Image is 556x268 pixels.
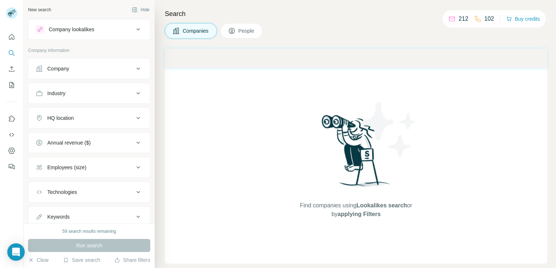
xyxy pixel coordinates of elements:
span: applying Filters [338,211,381,217]
div: Annual revenue ($) [47,139,91,146]
button: Search [6,46,17,60]
button: Clear [28,256,49,264]
div: HQ location [47,114,74,122]
button: Employees (size) [28,159,150,176]
button: Share filters [114,256,150,264]
p: 102 [484,15,494,23]
div: Company lookalikes [49,26,94,33]
p: Company information [28,47,150,54]
button: Industry [28,85,150,102]
button: Use Surfe on LinkedIn [6,112,17,125]
span: Companies [183,27,209,34]
button: Hide [127,4,155,15]
span: Find companies using or by [298,201,414,219]
button: Quick start [6,31,17,44]
button: Annual revenue ($) [28,134,150,151]
div: Industry [47,90,65,97]
div: Open Intercom Messenger [7,243,25,261]
button: Save search [63,256,100,264]
span: People [238,27,255,34]
span: Lookalikes search [357,202,407,208]
button: Buy credits [506,14,540,24]
iframe: Banner [165,49,547,68]
img: Surfe Illustration - Stars [356,97,422,162]
div: 59 search results remaining [62,228,116,235]
div: Keywords [47,213,69,220]
p: 212 [458,15,468,23]
button: Enrich CSV [6,62,17,76]
button: Feedback [6,160,17,173]
button: My lists [6,78,17,92]
div: New search [28,7,51,13]
button: Dashboard [6,144,17,157]
button: HQ location [28,109,150,127]
button: Use Surfe API [6,128,17,141]
img: Surfe Illustration - Woman searching with binoculars [318,113,394,194]
div: Employees (size) [47,164,86,171]
h4: Search [165,9,547,19]
button: Company [28,60,150,77]
div: Technologies [47,188,77,196]
button: Keywords [28,208,150,226]
button: Company lookalikes [28,21,150,38]
button: Technologies [28,183,150,201]
div: Company [47,65,69,72]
